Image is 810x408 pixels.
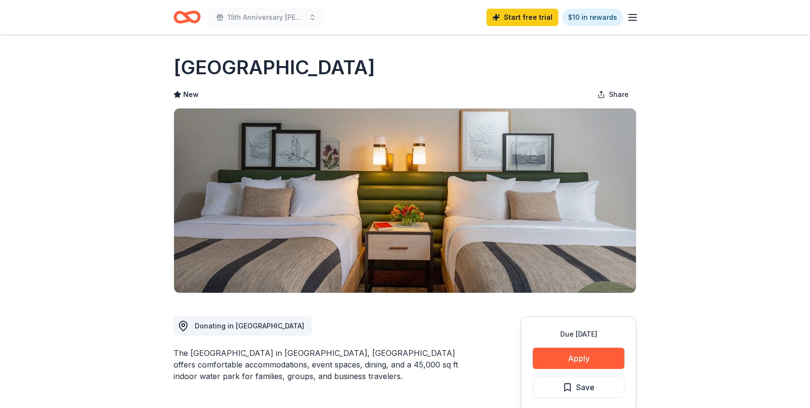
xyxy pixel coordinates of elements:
[174,6,201,28] a: Home
[562,9,623,26] a: $10 in rewards
[576,381,594,394] span: Save
[590,85,636,104] button: Share
[174,109,636,293] img: Image for Ingleside Hotel
[486,9,558,26] a: Start free trial
[183,89,199,100] span: New
[533,328,624,340] div: Due [DATE]
[174,54,375,81] h1: [GEOGRAPHIC_DATA]
[208,8,324,27] button: 15th Anniversary [PERSON_NAME] & Gala
[174,347,474,382] div: The [GEOGRAPHIC_DATA] in [GEOGRAPHIC_DATA], [GEOGRAPHIC_DATA] offers comfortable accommodations, ...
[609,89,629,100] span: Share
[228,12,305,23] span: 15th Anniversary [PERSON_NAME] & Gala
[533,377,624,398] button: Save
[533,348,624,369] button: Apply
[195,322,304,330] span: Donating in [GEOGRAPHIC_DATA]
